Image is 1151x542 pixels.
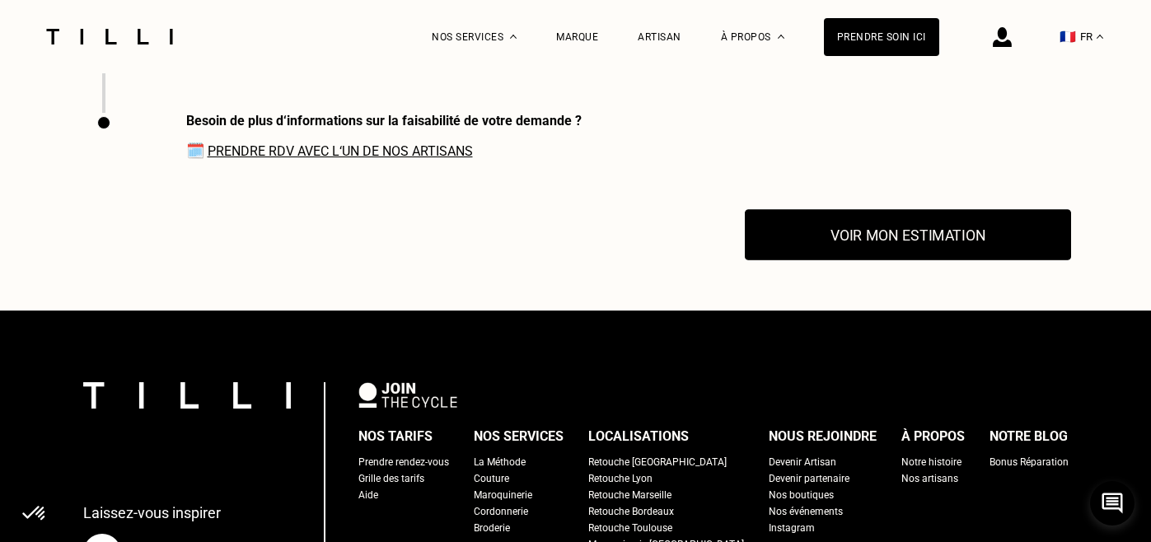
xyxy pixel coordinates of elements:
button: Voir mon estimation [745,210,1071,261]
span: 🇫🇷 [1060,29,1076,44]
div: Localisations [588,424,689,449]
div: Notre blog [990,424,1068,449]
div: Besoin de plus d‘informations sur la faisabilité de votre demande ? [186,113,582,128]
p: Laissez-vous inspirer [83,504,221,521]
a: Notre histoire [901,454,962,470]
a: Prendre RDV avec l‘un de nos artisans [208,143,473,159]
a: Devenir Artisan [769,454,836,470]
a: Cordonnerie [474,503,528,520]
a: Instagram [769,520,815,536]
div: Nous rejoindre [769,424,877,449]
img: Logo du service de couturière Tilli [40,29,179,44]
a: Maroquinerie [474,487,532,503]
a: La Méthode [474,454,526,470]
a: Nos événements [769,503,843,520]
img: icône connexion [993,27,1012,47]
span: 🗓️ [186,142,582,159]
a: Devenir partenaire [769,470,849,487]
a: Aide [358,487,378,503]
a: Prendre rendez-vous [358,454,449,470]
a: Nos artisans [901,470,958,487]
div: Nos services [474,424,564,449]
a: Retouche Bordeaux [588,503,674,520]
a: Couture [474,470,509,487]
a: Artisan [638,31,681,43]
a: Grille des tarifs [358,470,424,487]
div: Nos tarifs [358,424,433,449]
a: Nos boutiques [769,487,834,503]
a: Retouche Lyon [588,470,653,487]
a: Prendre soin ici [824,18,939,56]
img: Menu déroulant [510,35,517,39]
a: Broderie [474,520,510,536]
a: Retouche [GEOGRAPHIC_DATA] [588,454,727,470]
img: menu déroulant [1097,35,1103,39]
img: logo Join The Cycle [358,382,457,407]
a: Bonus Réparation [990,454,1069,470]
a: Marque [556,31,598,43]
a: Retouche Toulouse [588,520,672,536]
img: Menu déroulant à propos [778,35,784,39]
div: À propos [901,424,965,449]
a: Retouche Marseille [588,487,671,503]
img: logo Tilli [83,382,291,408]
